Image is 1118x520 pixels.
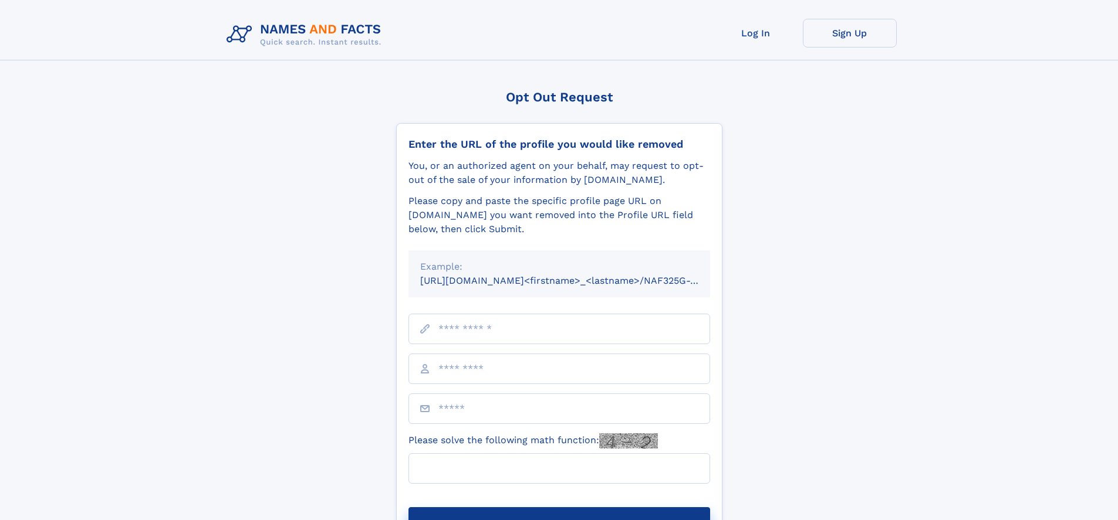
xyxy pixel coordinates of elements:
[408,159,710,187] div: You, or an authorized agent on your behalf, may request to opt-out of the sale of your informatio...
[408,433,658,448] label: Please solve the following math function:
[803,19,897,47] a: Sign Up
[709,19,803,47] a: Log In
[408,194,710,236] div: Please copy and paste the specific profile page URL on [DOMAIN_NAME] you want removed into the Pr...
[396,90,722,104] div: Opt Out Request
[222,19,391,50] img: Logo Names and Facts
[420,260,698,274] div: Example:
[408,138,710,151] div: Enter the URL of the profile you would like removed
[420,275,732,286] small: [URL][DOMAIN_NAME]<firstname>_<lastname>/NAF325G-xxxxxxxx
